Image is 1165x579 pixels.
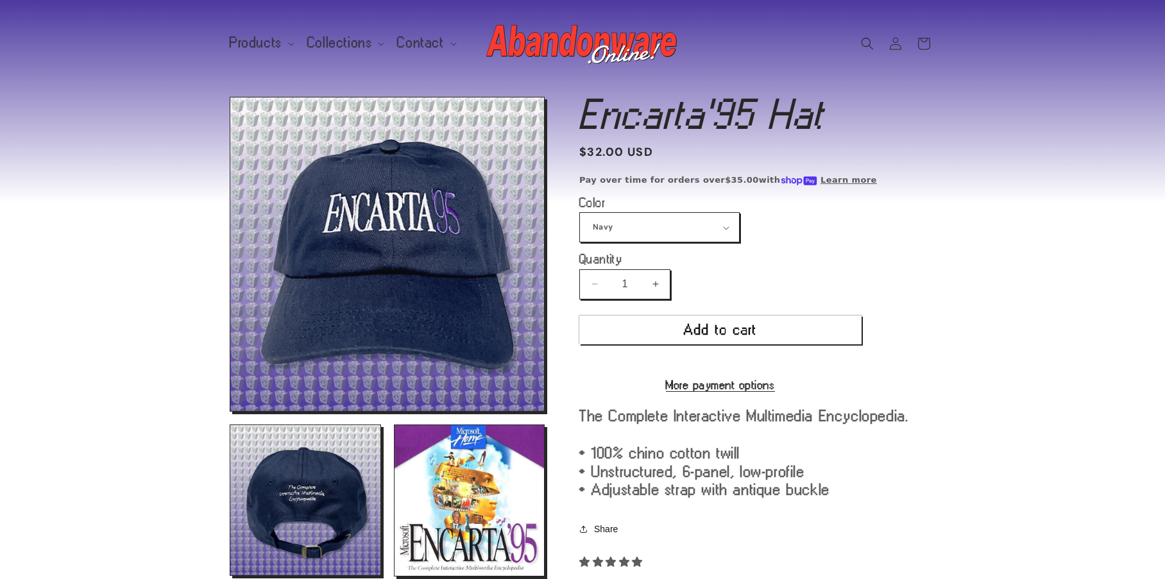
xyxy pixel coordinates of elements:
span: Contact [397,37,444,49]
img: Abandonware [486,18,679,69]
summary: Products [222,29,300,56]
summary: Collections [300,29,390,56]
span: $32.00 USD [579,144,653,161]
label: Quantity [579,253,862,265]
h1: Encarta'95 Hat [579,97,935,131]
summary: Contact [389,29,461,56]
div: The Complete Interactive Multimedia Encyclopedia. • 100% chino cotton twill • Unstructured, 6-pan... [579,407,935,499]
a: Abandonware [482,13,684,74]
summary: Search [853,29,881,58]
span: Collections [307,37,373,49]
span: Products [230,37,282,49]
a: More payment options [579,379,862,390]
span: 5.00 stars [579,551,649,568]
button: Share [579,515,622,543]
label: Color [579,196,862,209]
button: Add to cart [579,315,862,344]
